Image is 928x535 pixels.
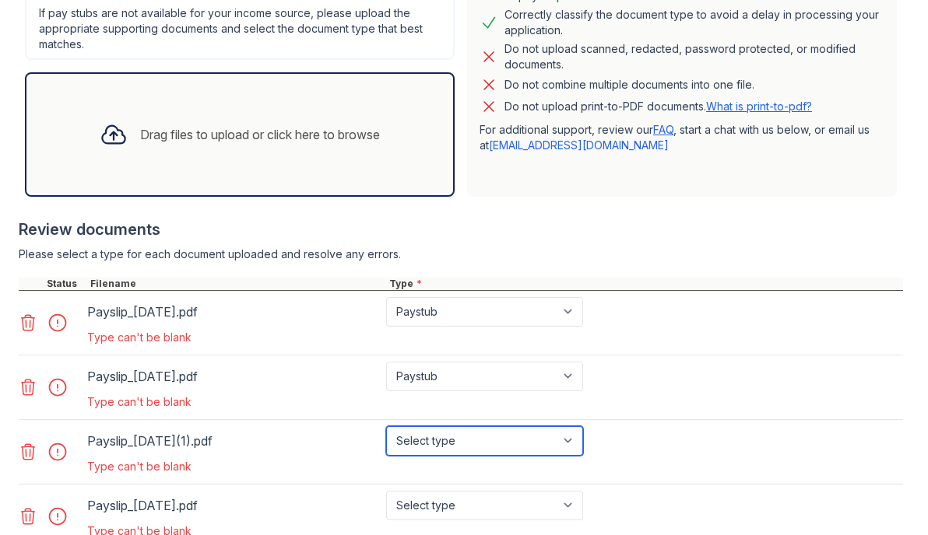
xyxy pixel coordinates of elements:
[504,41,884,72] div: Do not upload scanned, redacted, password protected, or modified documents.
[87,364,380,389] div: Payslip_[DATE].pdf
[87,428,380,453] div: Payslip_[DATE](1).pdf
[480,122,884,153] p: For additional support, review our , start a chat with us below, or email us at
[44,278,87,290] div: Status
[140,125,380,144] div: Drag files to upload or click here to browse
[87,330,586,345] div: Type can't be blank
[653,123,673,136] a: FAQ
[19,247,903,262] div: Please select a type for each document uploaded and resolve any errors.
[87,394,586,410] div: Type can't be blank
[706,100,812,113] a: What is print-to-pdf?
[87,459,586,474] div: Type can't be blank
[19,219,903,240] div: Review documents
[504,99,812,114] p: Do not upload print-to-PDF documents.
[87,493,380,518] div: Payslip_[DATE].pdf
[87,299,380,324] div: Payslip_[DATE].pdf
[489,138,669,152] a: [EMAIL_ADDRESS][DOMAIN_NAME]
[87,278,386,290] div: Filename
[386,278,903,290] div: Type
[504,75,754,94] div: Do not combine multiple documents into one file.
[504,7,884,38] div: Correctly classify the document type to avoid a delay in processing your application.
